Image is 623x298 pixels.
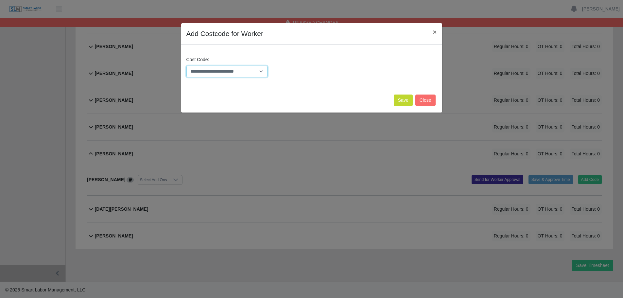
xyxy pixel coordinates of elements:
span: × [433,28,437,36]
button: Close [415,95,436,106]
label: Cost Code: [186,56,209,63]
button: Save [394,95,413,106]
h4: Add Costcode for Worker [186,28,263,39]
button: Close [427,23,442,41]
